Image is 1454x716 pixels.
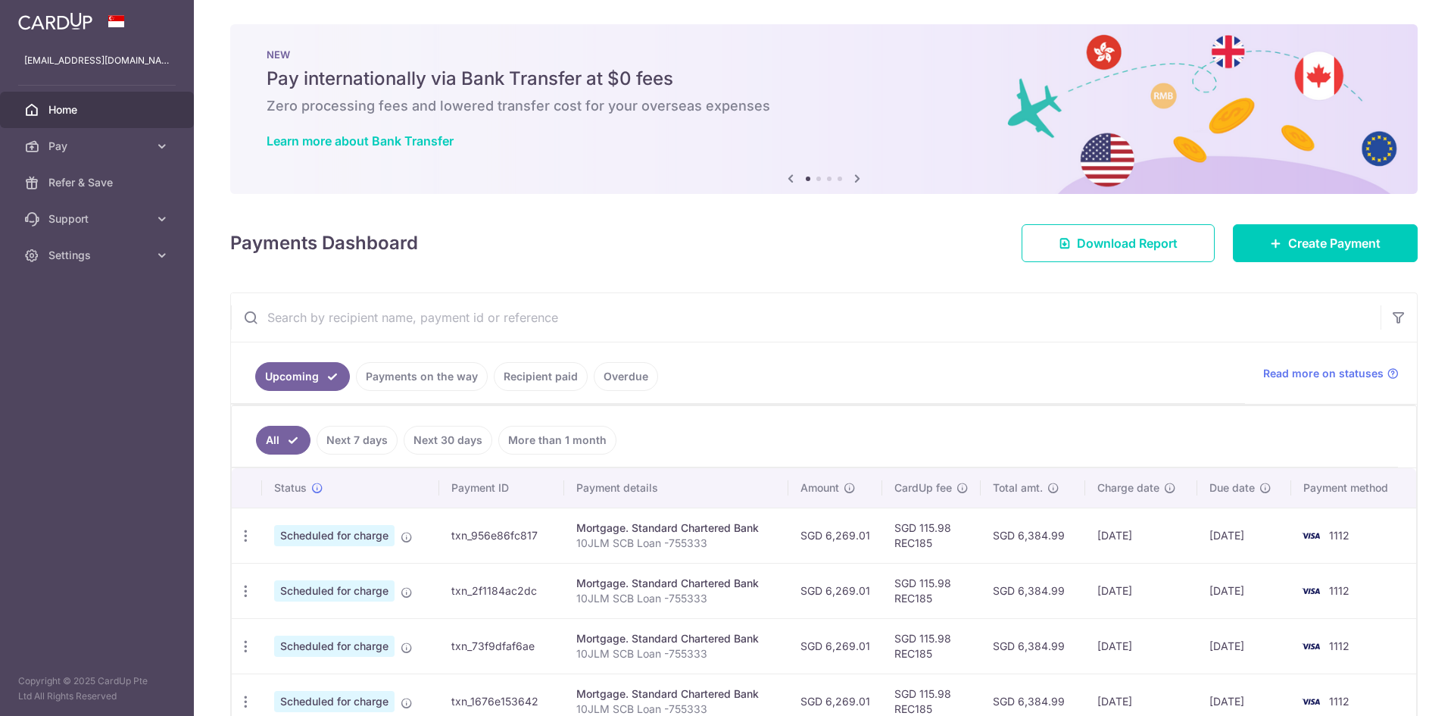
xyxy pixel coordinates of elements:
[576,686,777,702] div: Mortgage. Standard Chartered Bank
[1085,563,1197,618] td: [DATE]
[439,618,564,674] td: txn_73f9dfaf6ae
[256,426,310,455] a: All
[267,48,1381,61] p: NEW
[1296,582,1326,600] img: Bank Card
[1233,224,1418,262] a: Create Payment
[439,563,564,618] td: txn_2f1184ac2dc
[788,618,882,674] td: SGD 6,269.01
[267,67,1381,91] h5: Pay internationally via Bank Transfer at $0 fees
[800,480,839,496] span: Amount
[882,563,981,618] td: SGD 115.98 REC185
[1296,637,1326,655] img: Bank Card
[1263,366,1399,381] a: Read more on statuses
[576,631,777,646] div: Mortgage. Standard Chartered Bank
[48,102,148,117] span: Home
[894,480,952,496] span: CardUp fee
[1263,366,1384,381] span: Read more on statuses
[317,426,398,455] a: Next 7 days
[1197,618,1291,674] td: [DATE]
[882,508,981,563] td: SGD 115.98 REC185
[274,691,395,712] span: Scheduled for charge
[494,362,588,391] a: Recipient paid
[981,508,1085,563] td: SGD 6,384.99
[274,480,307,496] span: Status
[1329,529,1349,542] span: 1112
[594,362,658,391] a: Overdue
[1329,584,1349,597] span: 1112
[1329,639,1349,652] span: 1112
[1288,234,1381,252] span: Create Payment
[24,53,170,68] p: [EMAIL_ADDRESS][DOMAIN_NAME]
[1329,695,1349,708] span: 1112
[576,521,777,536] div: Mortgage. Standard Chartered Bank
[231,293,1381,342] input: Search by recipient name, payment id or reference
[274,580,395,602] span: Scheduled for charge
[267,133,454,149] a: Learn more about Bank Transfer
[404,426,492,455] a: Next 30 days
[993,480,1043,496] span: Total amt.
[1022,224,1215,262] a: Download Report
[1197,508,1291,563] td: [DATE]
[498,426,616,455] a: More than 1 month
[439,508,564,563] td: txn_956e86fc817
[255,362,350,391] a: Upcoming
[1085,618,1197,674] td: [DATE]
[48,139,148,154] span: Pay
[18,12,92,30] img: CardUp
[1085,508,1197,563] td: [DATE]
[882,618,981,674] td: SGD 115.98 REC185
[788,563,882,618] td: SGD 6,269.01
[1197,563,1291,618] td: [DATE]
[788,508,882,563] td: SGD 6,269.01
[48,211,148,227] span: Support
[1077,234,1178,252] span: Download Report
[439,468,564,508] th: Payment ID
[267,97,1381,115] h6: Zero processing fees and lowered transfer cost for your overseas expenses
[274,636,395,657] span: Scheduled for charge
[981,563,1085,618] td: SGD 6,384.99
[230,24,1418,194] img: Bank transfer banner
[1296,527,1326,545] img: Bank Card
[230,230,418,257] h4: Payments Dashboard
[1296,693,1326,711] img: Bank Card
[356,362,488,391] a: Payments on the way
[576,536,777,551] p: 10JLM SCB Loan -755333
[981,618,1085,674] td: SGD 6,384.99
[274,525,395,546] span: Scheduled for charge
[576,591,777,606] p: 10JLM SCB Loan -755333
[1291,468,1416,508] th: Payment method
[564,468,789,508] th: Payment details
[48,248,148,263] span: Settings
[1097,480,1159,496] span: Charge date
[1209,480,1255,496] span: Due date
[48,175,148,190] span: Refer & Save
[576,576,777,591] div: Mortgage. Standard Chartered Bank
[576,646,777,661] p: 10JLM SCB Loan -755333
